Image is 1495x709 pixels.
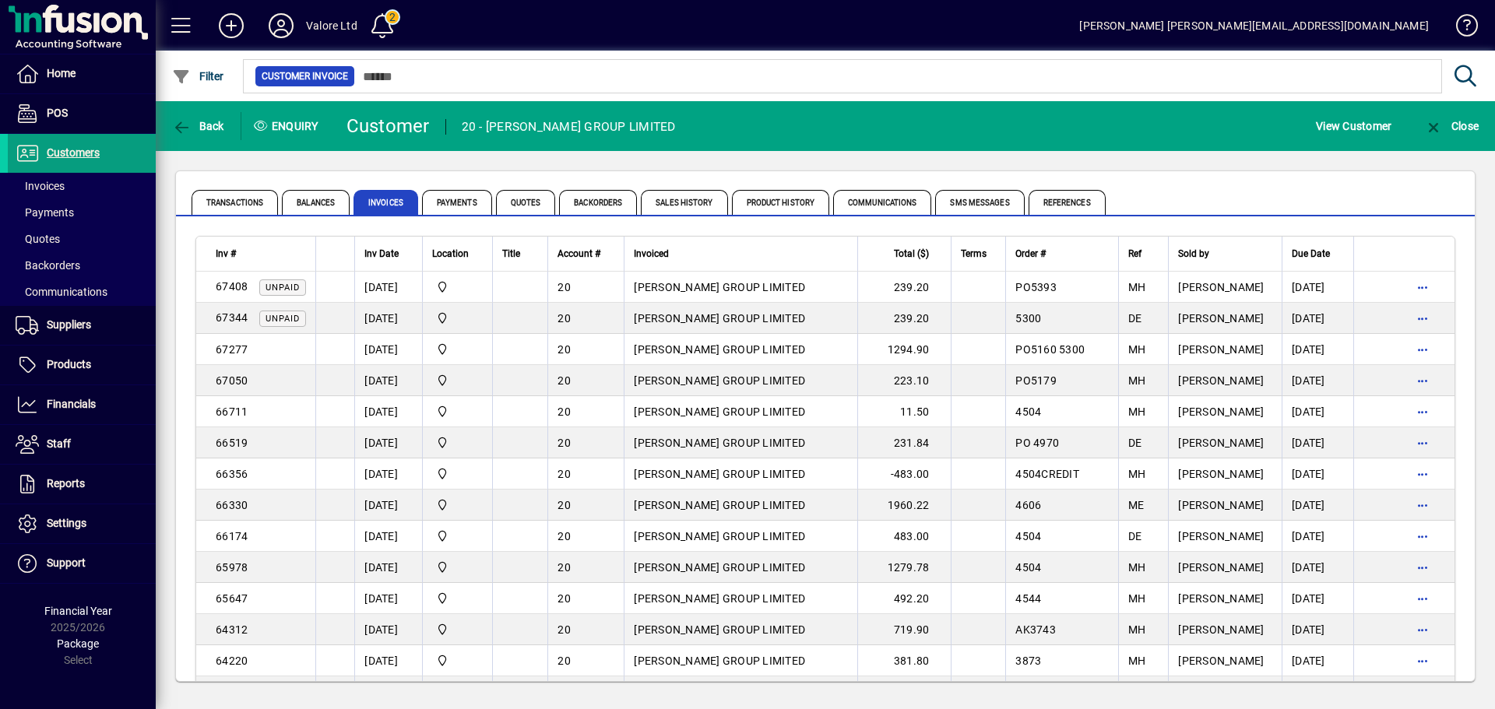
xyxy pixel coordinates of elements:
span: Due Date [1292,245,1330,262]
span: HILLCREST WAREHOUSE [432,621,483,638]
span: Location [432,245,469,262]
button: Profile [256,12,306,40]
div: Due Date [1292,245,1344,262]
span: PO 4970 [1015,437,1059,449]
td: [DATE] [354,676,422,707]
span: Balances [282,190,350,215]
span: MH [1128,468,1146,480]
button: More options [1410,524,1435,549]
div: Inv Date [364,245,413,262]
a: Payments [8,199,156,226]
td: [DATE] [1282,458,1353,490]
a: Support [8,544,156,583]
span: Home [47,67,76,79]
td: [DATE] [1282,396,1353,427]
span: POS [47,107,68,119]
td: 11.50 [857,396,951,427]
span: 20 [558,468,571,480]
td: [DATE] [1282,427,1353,458]
td: [DATE] [354,521,422,552]
span: HILLCREST WAREHOUSE [432,559,483,576]
a: Quotes [8,226,156,252]
span: [PERSON_NAME] GROUP LIMITED [634,312,805,325]
span: 66519 [216,437,248,449]
span: HILLCREST WAREHOUSE [432,341,483,358]
span: MH [1128,281,1146,293]
span: [PERSON_NAME] GROUP LIMITED [634,281,805,293]
span: 67277 [216,343,248,356]
span: Customer Invoice [262,68,348,84]
span: Payments [16,206,74,219]
span: MH [1128,374,1146,387]
span: Filter [172,70,224,82]
div: Enquiry [241,114,335,139]
span: ME [1128,499,1145,511]
span: [PERSON_NAME] GROUP LIMITED [634,437,805,449]
button: More options [1410,586,1435,611]
button: View Customer [1312,112,1395,140]
span: [PERSON_NAME] [1178,623,1264,636]
td: [DATE] [354,396,422,427]
td: [DATE] [354,583,422,614]
span: DE [1128,312,1142,325]
span: 3873 [1015,655,1041,667]
span: [PERSON_NAME] GROUP LIMITED [634,530,805,542]
span: Sold by [1178,245,1209,262]
span: Package [57,637,99,650]
span: MH [1128,623,1146,636]
td: 492.20 [857,583,951,614]
span: [PERSON_NAME] GROUP LIMITED [634,623,805,636]
span: Settings [47,517,86,529]
td: [DATE] [354,365,422,396]
td: [DATE] [1282,521,1353,552]
span: AK3743 [1015,623,1056,636]
span: HILLCREST WAREHOUSE [432,279,483,296]
span: 20 [558,592,571,605]
td: 231.84 [857,427,951,458]
div: Order # [1015,245,1109,262]
span: 20 [558,530,571,542]
button: More options [1410,462,1435,486]
span: Total ($) [894,245,929,262]
td: [DATE] [1282,645,1353,676]
app-page-header-button: Back [156,112,241,140]
button: More options [1410,648,1435,673]
span: [PERSON_NAME] [1178,561,1264,574]
span: 66356 [216,468,248,480]
span: Staff [47,437,71,450]
span: 66330 [216,499,248,511]
span: Invoices [16,180,65,192]
div: Title [502,245,538,262]
span: [PERSON_NAME] [1178,281,1264,293]
td: 1279.78 [857,552,951,583]
span: [PERSON_NAME] [1178,437,1264,449]
div: Account # [558,245,614,262]
span: 20 [558,623,571,636]
span: MH [1128,405,1146,418]
span: 67408 [216,280,248,293]
span: [PERSON_NAME] [1178,405,1264,418]
span: Close [1424,120,1479,132]
div: Sold by [1178,245,1272,262]
span: HILLCREST WAREHOUSE [432,497,483,514]
button: Add [206,12,256,40]
a: Home [8,54,156,93]
a: Knowledge Base [1444,3,1476,54]
a: Products [8,346,156,384]
span: 4504CREDIT [1015,468,1079,480]
span: HILLCREST WAREHOUSE [432,372,483,389]
span: MH [1128,592,1146,605]
span: 65647 [216,592,248,605]
td: -483.00 [857,458,951,490]
td: [DATE] [354,645,422,676]
button: More options [1410,555,1435,580]
td: 1294.90 [857,334,951,365]
span: [PERSON_NAME] GROUP LIMITED [634,405,805,418]
span: Title [502,245,520,262]
span: 66711 [216,405,248,418]
td: [DATE] [354,552,422,583]
span: Backorders [16,259,80,272]
span: 67344 [216,311,248,324]
a: Reports [8,465,156,504]
span: 5300 [1015,312,1041,325]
